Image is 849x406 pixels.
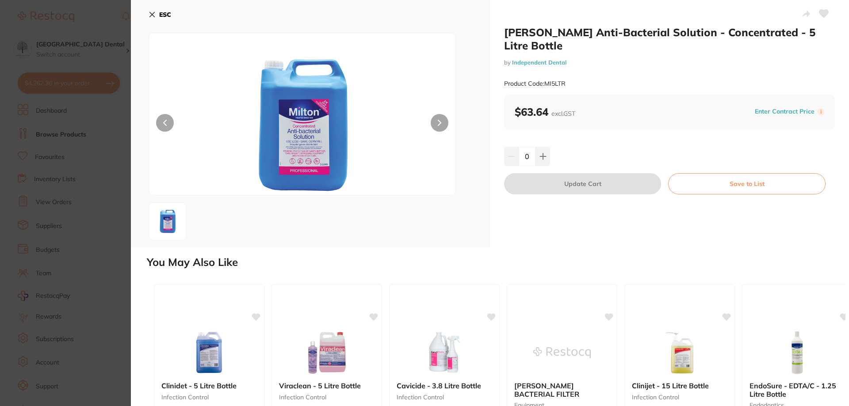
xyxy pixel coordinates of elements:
img: Clinijet - 15 Litre Bottle [651,330,708,375]
button: Enter Contract Price [752,107,817,116]
img: MyZ3aWR0aD0xOTIw [152,205,184,237]
b: Clinidet - 5 Litre Bottle [161,382,257,390]
h2: [PERSON_NAME] Anti-Bacterial Solution - Concentrated - 5 Litre Bottle [504,26,835,52]
h2: You May Also Like [147,256,845,269]
b: Clinijet - 15 Litre Bottle [632,382,727,390]
button: Save to List [668,173,826,194]
img: Clinidet - 5 Litre Bottle [180,330,238,375]
small: Product Code: MI5LTR [504,80,566,87]
button: ESC [149,7,171,22]
small: by [504,59,835,66]
label: i [817,108,824,115]
small: infection control [632,394,727,401]
small: infection control [397,394,492,401]
img: MyZ3aWR0aD0xOTIw [210,55,394,195]
img: Viraclean - 5 Litre Bottle [298,330,356,375]
small: infection control [161,394,257,401]
b: Cavicide - 3.8 Litre Bottle [397,382,492,390]
img: CATTANI BACTERIAL FILTER [533,330,591,375]
b: ESC [159,11,171,19]
b: Viraclean - 5 Litre Bottle [279,382,375,390]
img: EndoSure - EDTA/C - 1.25 Litre Bottle [769,330,826,375]
b: $63.64 [515,105,575,118]
img: Cavicide - 3.8 Litre Bottle [416,330,473,375]
b: CATTANI BACTERIAL FILTER [514,382,610,398]
button: Update Cart [504,173,661,194]
a: Independent Dental [512,59,566,66]
b: EndoSure - EDTA/C - 1.25 Litre Bottle [750,382,845,398]
span: excl. GST [551,110,575,118]
small: infection control [279,394,375,401]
